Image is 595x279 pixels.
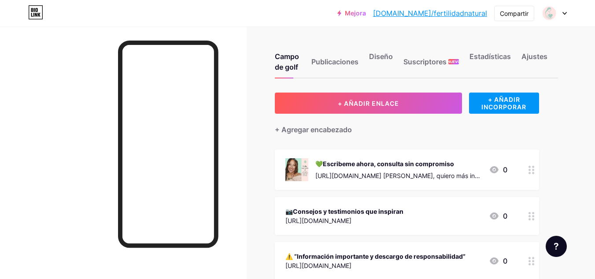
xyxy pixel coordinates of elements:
[285,217,351,224] font: [URL][DOMAIN_NAME]
[373,9,487,18] font: [DOMAIN_NAME]/fertilidadnatural
[311,57,358,66] font: Publicaciones
[369,52,393,61] font: Diseño
[315,160,454,167] font: 💚Escribeme ahora, consulta sin compromiso
[315,172,480,189] font: [URL][DOMAIN_NAME] [PERSON_NAME], quiero más información sobre los suplementos
[541,5,558,22] img: fertilidadnatural
[275,125,352,134] font: + Agregar encabezado
[521,52,547,61] font: Ajustes
[373,8,487,19] a: [DOMAIN_NAME]/fertilidadnatural
[285,253,466,260] font: ⚠️ “Información importante y descargo de responsabilidad”
[403,57,447,66] font: Suscriptores
[503,257,507,265] font: 0
[275,52,299,71] font: Campo de golf
[469,52,511,61] font: Estadísticas
[503,165,507,174] font: 0
[285,158,308,181] img: 💚Escribeme ahora, consulta sin compromiso
[345,9,366,17] font: Mejora
[503,212,507,220] font: 0
[285,208,403,215] font: 📷Consejos y testimonios que inspiran
[481,96,526,111] font: + AÑADIR INCORPORAR
[500,10,528,17] font: Compartir
[275,93,462,114] button: + AÑADIR ENLACE
[447,60,460,64] font: NUEVO
[285,262,351,269] font: [URL][DOMAIN_NAME]
[338,100,399,107] font: + AÑADIR ENLACE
